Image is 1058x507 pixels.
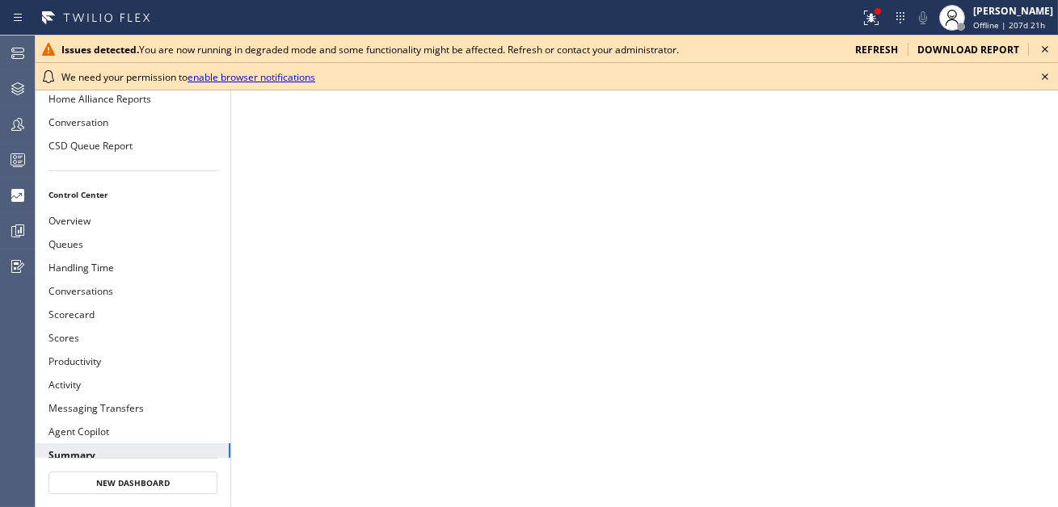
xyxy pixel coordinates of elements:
button: Summary [36,443,230,467]
button: Handling Time [36,256,230,279]
button: Activity [36,373,230,396]
span: We need your permission to [61,70,315,84]
span: Offline | 207d 21h [973,19,1045,31]
b: Issues detected. [61,43,139,57]
button: Mute [912,6,934,29]
div: You are now running in degraded mode and some functionality might be affected. Refresh or contact... [61,43,842,57]
button: Productivity [36,350,230,373]
button: CSD Queue Report [36,134,230,157]
iframe: dashboard_9f6bb337dffe [231,36,1058,507]
button: Scores [36,326,230,350]
button: Agent Copilot [36,420,230,443]
button: Overview [36,209,230,233]
a: enable browser notifications [188,70,315,84]
button: Messaging Transfers [36,396,230,420]
button: Conversations [36,279,230,303]
button: Home Alliance Reports [36,87,230,111]
li: Control Center [36,184,230,205]
span: refresh [855,43,898,57]
button: New Dashboard [48,471,217,494]
button: Conversation [36,111,230,134]
button: Scorecard [36,303,230,326]
button: Queues [36,233,230,256]
span: download report [917,43,1019,57]
div: [PERSON_NAME] [973,4,1053,18]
